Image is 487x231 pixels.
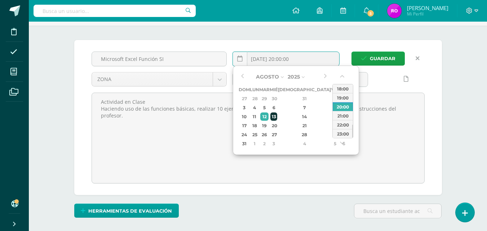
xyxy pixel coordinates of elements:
[260,121,269,130] div: 19
[283,130,326,139] div: 28
[333,84,353,93] div: 18:00
[270,139,277,148] div: 3
[332,94,338,103] div: 1
[260,139,269,148] div: 2
[92,72,227,86] a: ZONA
[34,5,196,17] input: Busca un usuario...
[387,4,402,18] img: 76d51724aa9253e3beee92bd4ae3614f.png
[367,9,375,17] span: 5
[283,112,326,121] div: 14
[239,85,250,94] th: Dom
[251,112,258,121] div: 11
[351,52,405,66] button: Guardar
[407,11,448,17] span: Mi Perfil
[288,74,300,80] span: 2025
[260,103,269,112] div: 5
[251,139,258,148] div: 1
[333,129,353,138] div: 23:00
[283,139,326,148] div: 4
[278,85,331,94] th: [DEMOGRAPHIC_DATA]
[270,130,277,139] div: 27
[251,130,258,139] div: 25
[332,112,338,121] div: 15
[259,85,270,94] th: Mar
[251,94,258,103] div: 28
[270,103,277,112] div: 6
[270,85,278,94] th: Mié
[97,72,208,86] span: ZONA
[240,94,249,103] div: 27
[333,120,353,129] div: 22:00
[260,112,269,121] div: 12
[260,130,269,139] div: 26
[283,103,326,112] div: 7
[92,93,424,183] textarea: Actividad en Clase Haciendo uso de las funciones básicas, realizar 10 ejercicios implementando la...
[270,112,277,121] div: 13
[240,139,249,148] div: 31
[260,94,269,103] div: 29
[407,4,448,12] span: [PERSON_NAME]
[283,121,326,130] div: 21
[240,112,249,121] div: 10
[240,121,249,130] div: 17
[251,121,258,130] div: 18
[251,103,258,112] div: 4
[332,103,338,112] div: 8
[74,204,179,218] a: Herramientas de evaluación
[370,52,395,65] span: Guardar
[256,74,279,80] span: Agosto
[270,121,277,130] div: 20
[250,85,259,94] th: Lun
[332,121,338,130] div: 22
[333,111,353,120] div: 21:00
[92,52,227,66] input: Título
[283,94,326,103] div: 31
[332,139,338,148] div: 5
[240,130,249,139] div: 24
[240,103,249,112] div: 3
[88,204,172,218] span: Herramientas de evaluación
[331,85,339,94] th: Vie
[333,102,353,111] div: 20:00
[332,130,338,139] div: 29
[354,204,441,218] input: Busca un estudiante aquí...
[233,52,339,66] input: Fecha de entrega
[333,93,353,102] div: 19:00
[270,94,277,103] div: 30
